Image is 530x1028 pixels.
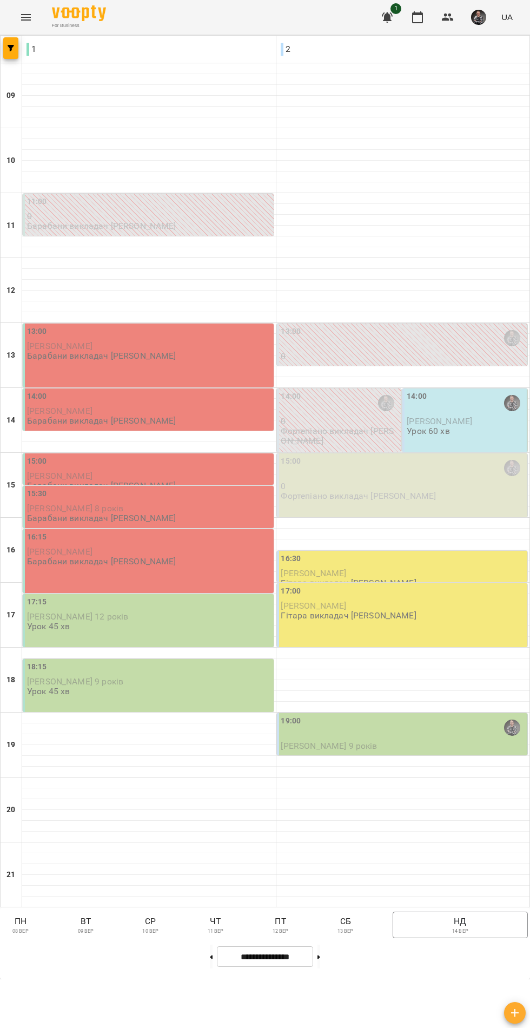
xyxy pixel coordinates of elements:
[6,674,15,686] h6: 18
[337,928,354,935] p: 13 вер
[12,928,29,935] p: 08 вер
[27,557,176,566] p: Барабани викладач [PERSON_NAME]
[13,4,39,30] button: Menu
[27,416,176,425] p: Барабани викладач [PERSON_NAME]
[263,912,299,938] button: пт12 вер
[281,426,399,445] p: Фортепіано викладач [PERSON_NAME]
[27,43,36,56] p: 1
[452,928,468,935] p: 14 вер
[68,912,103,938] button: вт09 вер
[281,715,301,727] label: 19:00
[137,915,164,928] p: ср
[504,395,520,411] img: Максим
[27,596,47,608] label: 17:15
[281,601,347,611] span: [PERSON_NAME]
[27,513,176,523] p: Барабани викладач [PERSON_NAME]
[27,488,47,500] label: 15:30
[27,622,70,631] p: Урок 45 хв
[27,456,47,467] label: 15:00
[6,350,15,361] h6: 13
[27,481,176,490] p: Барабани викладач [PERSON_NAME]
[27,406,92,416] span: [PERSON_NAME]
[27,531,47,543] label: 16:15
[6,155,15,167] h6: 10
[27,326,47,338] label: 13:00
[27,546,92,557] span: [PERSON_NAME]
[6,479,15,491] h6: 15
[27,661,47,673] label: 18:15
[6,915,35,928] p: пн
[390,3,401,14] span: 1
[6,609,15,621] h6: 17
[27,196,47,208] label: 11:00
[497,7,517,27] button: UA
[6,90,15,102] h6: 09
[281,611,416,620] p: Гітара викладач [PERSON_NAME]
[407,416,472,426] span: [PERSON_NAME]
[393,912,528,938] button: нд14 вер
[197,912,233,938] button: чт11 вер
[52,22,106,29] span: For Business
[281,741,377,751] span: [PERSON_NAME] 9 років
[501,11,513,23] span: UA
[281,43,290,56] p: 2
[471,10,486,25] img: 9774cdb94cd07e2c046c34ee188bda8a.png
[504,720,520,736] img: Максим
[281,326,301,338] label: 13:00
[267,915,294,928] p: пт
[281,391,301,403] label: 14:00
[78,928,94,935] p: 09 вер
[27,221,176,230] p: Барабани викладач [PERSON_NAME]
[27,212,271,221] p: 0
[27,351,176,360] p: Барабани викладач [PERSON_NAME]
[332,915,359,928] p: сб
[27,503,123,513] span: [PERSON_NAME] 8 років
[27,471,92,481] span: [PERSON_NAME]
[281,585,301,597] label: 17:00
[6,220,15,232] h6: 11
[401,915,519,928] p: нд
[378,395,394,411] img: Максим
[6,544,15,556] h6: 16
[504,330,520,346] img: Максим
[6,869,15,881] h6: 21
[281,456,301,467] label: 15:00
[504,460,520,476] img: Максим
[281,417,399,426] p: 0
[52,5,106,21] img: Voopty Logo
[27,687,70,696] p: Урок 45 хв
[281,352,525,361] p: 0
[202,915,229,928] p: чт
[281,491,436,500] p: Фортепіано викладач [PERSON_NAME]
[281,578,416,588] p: Гітара викладач [PERSON_NAME]
[281,482,525,491] p: 0
[208,928,224,935] p: 11 вер
[27,391,47,403] label: 14:00
[6,804,15,816] h6: 20
[281,568,347,578] span: [PERSON_NAME]
[27,676,123,687] span: [PERSON_NAME] 9 років
[281,553,301,565] label: 16:30
[6,285,15,296] h6: 12
[6,739,15,751] h6: 19
[407,426,449,436] p: Урок 60 хв
[27,611,128,622] span: [PERSON_NAME] 12 років
[142,928,158,935] p: 10 вер
[6,414,15,426] h6: 14
[2,912,39,938] button: пн08 вер
[27,341,92,351] span: [PERSON_NAME]
[407,391,427,403] label: 14:00
[72,915,99,928] p: вт
[328,912,363,938] button: сб13 вер
[273,928,289,935] p: 12 вер
[132,912,168,938] button: ср10 вер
